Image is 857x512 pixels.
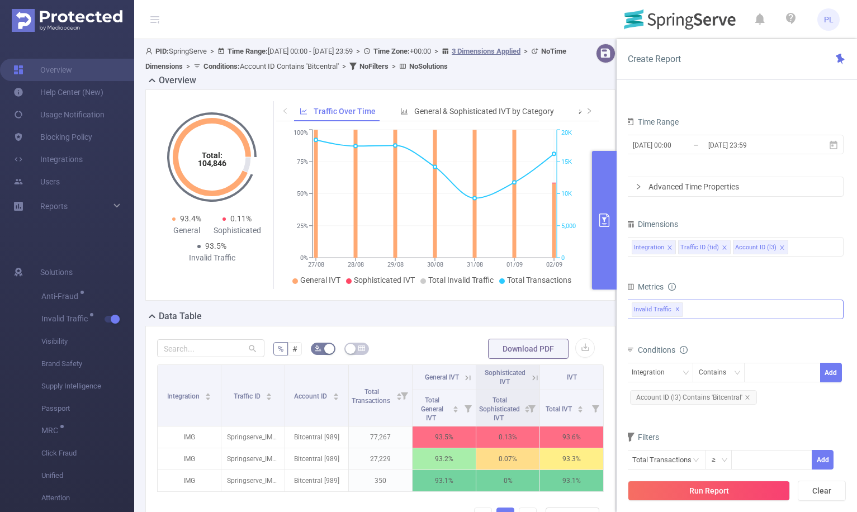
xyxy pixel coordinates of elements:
[414,107,554,116] span: General & Sophisticated IVT by Category
[180,214,201,223] span: 93.4%
[13,103,105,126] a: Usage Notification
[159,310,202,323] h2: Data Table
[198,159,226,168] tspan: 104,846
[13,126,92,148] a: Blocking Policy
[389,62,399,70] span: >
[207,47,217,55] span: >
[266,391,272,398] div: Sort
[479,396,520,422] span: Total Sophisticated IVT
[546,405,574,413] span: Total IVT
[41,442,134,464] span: Click Fraud
[203,62,240,70] b: Conditions :
[812,450,834,470] button: Add
[626,220,678,229] span: Dimensions
[13,59,72,81] a: Overview
[41,397,134,420] span: Passport
[205,241,226,250] span: 93.5%
[300,254,308,262] tspan: 0%
[476,470,539,491] p: 0%
[488,339,569,359] button: Download PDF
[733,240,788,254] li: Account ID (l3)
[396,391,403,398] div: Sort
[285,470,348,491] p: Bitcentral [989]
[798,481,846,501] button: Clear
[427,261,443,268] tspan: 30/08
[13,170,60,193] a: Users
[155,47,169,55] b: PID:
[722,245,727,252] i: icon: close
[187,252,237,264] div: Invalid Traffic
[13,148,83,170] a: Integrations
[628,54,681,64] span: Create Report
[507,276,571,285] span: Total Transactions
[561,191,572,198] tspan: 10K
[540,426,603,448] p: 93.6%
[421,396,443,422] span: Total General IVT
[314,107,376,116] span: Traffic Over Time
[353,47,363,55] span: >
[632,240,676,254] li: Integration
[297,191,308,198] tspan: 50%
[626,117,679,126] span: Time Range
[820,363,842,382] button: Add
[373,47,410,55] b: Time Zone:
[734,369,741,377] i: icon: down
[485,369,525,386] span: Sophisticated IVT
[630,390,757,405] span: Account ID (l3) Contains 'Bitcentral'
[205,391,211,395] i: icon: caret-up
[41,464,134,487] span: Unified
[278,344,283,353] span: %
[675,303,680,316] span: ✕
[349,426,412,448] p: 77,267
[632,302,683,317] span: Invalid Traffic
[476,426,539,448] p: 0.13%
[40,261,73,283] span: Solutions
[41,315,92,323] span: Invalid Traffic
[307,261,324,268] tspan: 27/08
[205,391,211,398] div: Sort
[540,448,603,470] p: 93.3%
[293,130,308,137] tspan: 100%
[40,195,68,217] a: Reports
[230,214,252,223] span: 0.11%
[779,245,785,252] i: icon: close
[202,151,222,160] tspan: Total:
[315,345,321,352] i: icon: bg-colors
[41,292,82,300] span: Anti-Fraud
[158,426,221,448] p: IMG
[400,107,408,115] i: icon: bar-chart
[520,47,531,55] span: >
[266,391,272,395] i: icon: caret-up
[567,373,577,381] span: IVT
[358,345,365,352] i: icon: table
[626,177,843,196] div: icon: rightAdvanced Time Properties
[635,183,642,190] i: icon: right
[234,392,262,400] span: Traffic ID
[452,404,459,411] div: Sort
[13,81,103,103] a: Help Center (New)
[300,276,340,285] span: General IVT
[453,404,459,407] i: icon: caret-up
[349,470,412,491] p: 350
[162,225,212,236] div: General
[205,396,211,399] i: icon: caret-down
[285,448,348,470] p: Bitcentral [989]
[347,261,363,268] tspan: 28/08
[413,470,476,491] p: 93.1%
[577,408,584,411] i: icon: caret-down
[352,388,392,405] span: Total Transactions
[333,391,339,398] div: Sort
[425,373,459,381] span: General IVT
[413,448,476,470] p: 93.2%
[349,448,412,470] p: 27,229
[359,62,389,70] b: No Filters
[428,276,494,285] span: Total Invalid Traffic
[266,396,272,399] i: icon: caret-down
[294,392,329,400] span: Account ID
[41,353,134,375] span: Brand Safety
[221,426,285,448] p: Springserve_IMG_DESKTOP
[145,48,155,55] i: icon: user
[300,107,307,115] i: icon: line-chart
[626,282,664,291] span: Metrics
[158,448,221,470] p: IMG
